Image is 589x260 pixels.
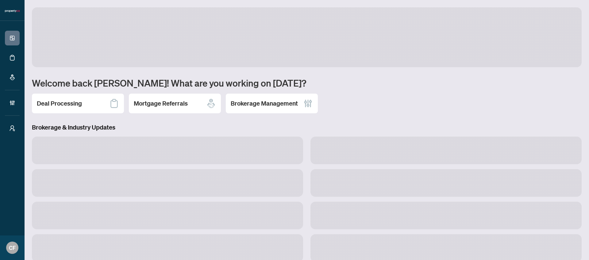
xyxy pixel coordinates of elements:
span: CF [9,243,16,252]
h2: Deal Processing [37,99,82,108]
h2: Mortgage Referrals [134,99,188,108]
h1: Welcome back [PERSON_NAME]! What are you working on [DATE]? [32,77,582,89]
h2: Brokerage Management [231,99,298,108]
span: user-switch [9,125,15,131]
img: logo [5,9,20,13]
h3: Brokerage & Industry Updates [32,123,582,132]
